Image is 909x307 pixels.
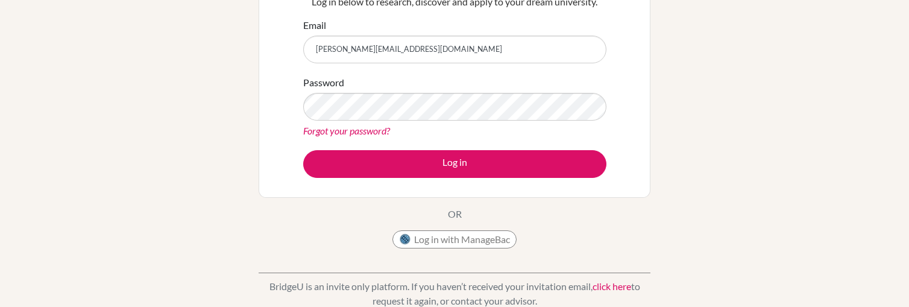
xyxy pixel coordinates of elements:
[593,280,631,292] a: click here
[303,75,344,90] label: Password
[303,150,606,178] button: Log in
[448,207,462,221] p: OR
[303,18,326,33] label: Email
[392,230,517,248] button: Log in with ManageBac
[303,125,390,136] a: Forgot your password?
